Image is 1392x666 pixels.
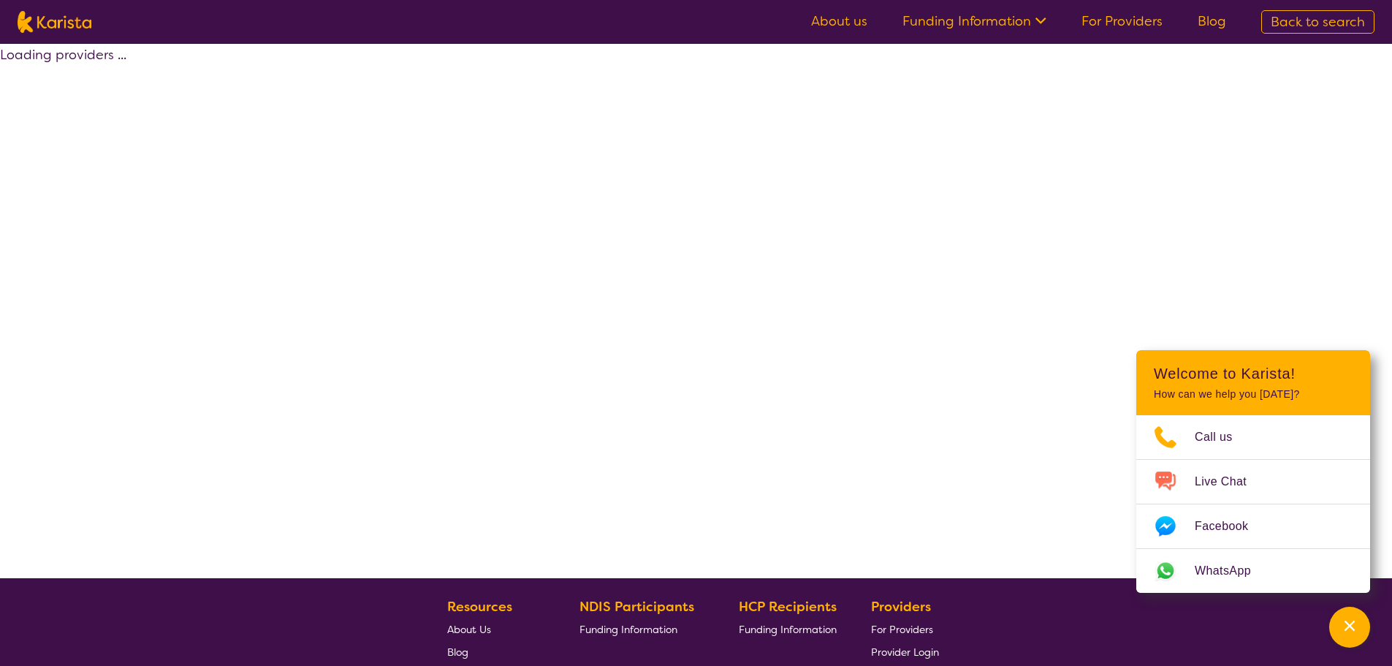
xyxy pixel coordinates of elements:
[811,12,867,30] a: About us
[1136,415,1370,593] ul: Choose channel
[739,618,837,640] a: Funding Information
[1271,13,1365,31] span: Back to search
[902,12,1046,30] a: Funding Information
[579,598,694,616] b: NDIS Participants
[1154,365,1353,382] h2: Welcome to Karista!
[739,598,837,616] b: HCP Recipients
[447,618,545,640] a: About Us
[739,623,837,636] span: Funding Information
[1081,12,1163,30] a: For Providers
[1261,10,1374,34] a: Back to search
[1198,12,1226,30] a: Blog
[1195,515,1266,537] span: Facebook
[871,618,939,640] a: For Providers
[579,618,705,640] a: Funding Information
[1329,607,1370,648] button: Channel Menu
[1154,388,1353,401] p: How can we help you [DATE]?
[447,598,512,616] b: Resources
[447,646,468,659] span: Blog
[871,640,939,663] a: Provider Login
[1136,549,1370,593] a: Web link opens in a new tab.
[18,11,91,33] img: Karista logo
[871,646,939,659] span: Provider Login
[1195,560,1269,582] span: WhatsApp
[579,623,677,636] span: Funding Information
[1136,350,1370,593] div: Channel Menu
[871,598,931,616] b: Providers
[447,623,491,636] span: About Us
[871,623,933,636] span: For Providers
[1195,471,1264,493] span: Live Chat
[447,640,545,663] a: Blog
[1195,426,1250,448] span: Call us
